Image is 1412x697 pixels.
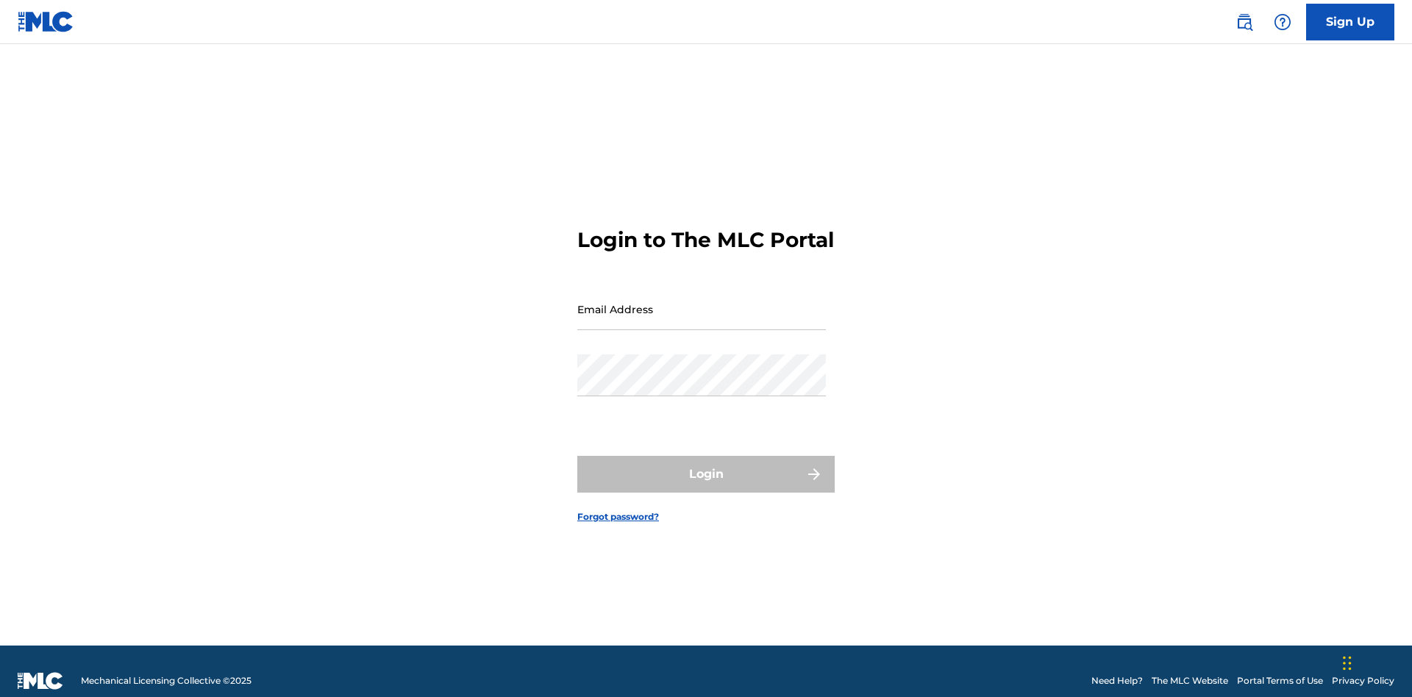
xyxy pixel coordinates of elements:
a: Sign Up [1306,4,1394,40]
h3: Login to The MLC Portal [577,227,834,253]
img: logo [18,672,63,690]
div: Drag [1343,641,1352,685]
a: Privacy Policy [1332,674,1394,687]
a: The MLC Website [1152,674,1228,687]
div: Help [1268,7,1297,37]
a: Need Help? [1091,674,1143,687]
img: MLC Logo [18,11,74,32]
iframe: Chat Widget [1338,626,1412,697]
a: Public Search [1230,7,1259,37]
img: help [1274,13,1291,31]
a: Forgot password? [577,510,659,523]
span: Mechanical Licensing Collective © 2025 [81,674,252,687]
img: search [1235,13,1253,31]
a: Portal Terms of Use [1237,674,1323,687]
